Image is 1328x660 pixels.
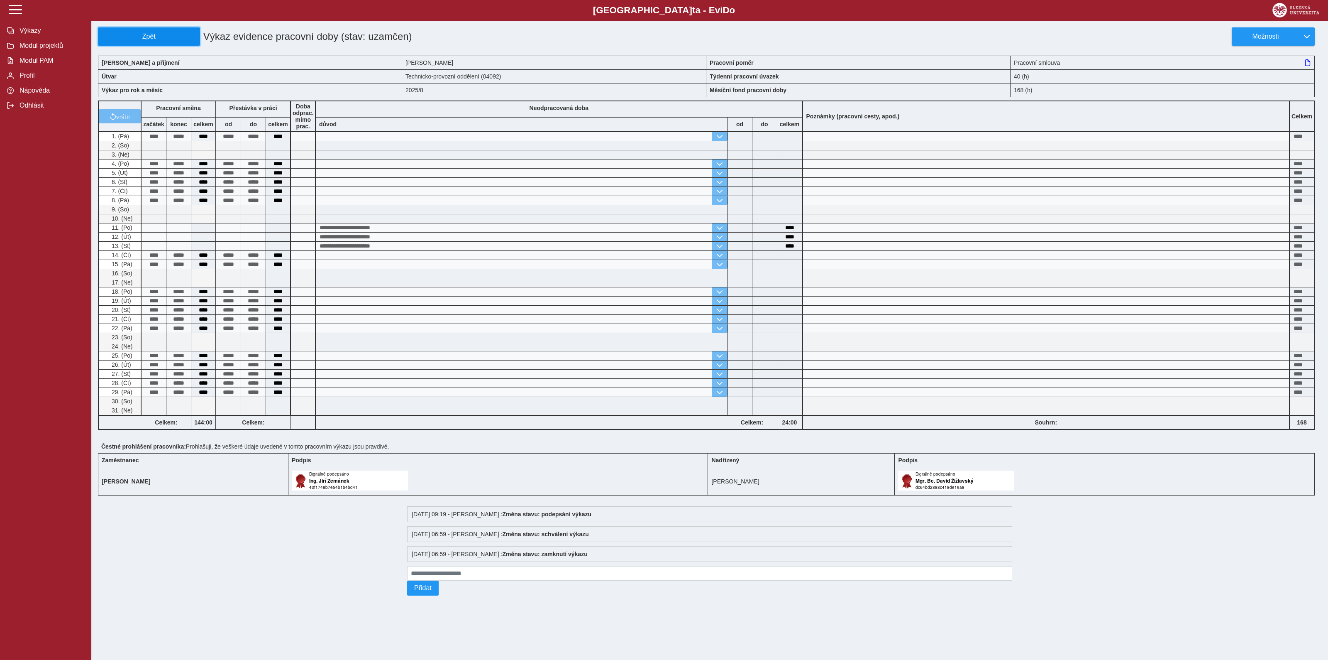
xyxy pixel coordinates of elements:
span: Zpět [102,33,196,40]
span: 30. (So) [110,398,132,405]
b: do [241,121,266,128]
b: konec [166,121,191,128]
span: 11. (Po) [110,224,132,231]
span: 28. (Čt) [110,380,131,386]
div: 168 (h) [1011,83,1315,97]
div: 2025/8 [402,83,706,97]
b: celkem [777,121,802,128]
b: 168 [1290,419,1314,426]
span: 14. (Čt) [110,252,131,258]
b: začátek [142,121,166,128]
b: Celkem [1291,113,1312,120]
span: Modul PAM [17,57,84,64]
b: Celkem: [727,419,777,426]
span: 10. (Ne) [110,215,133,222]
b: Podpis [292,457,311,464]
img: Digitálně podepsáno uživatelem [292,471,408,491]
span: D [723,5,729,15]
span: 4. (Po) [110,160,129,167]
b: Poznámky (pracovní cesty, apod.) [803,113,903,120]
b: Doba odprac. mimo prac. [293,103,314,130]
span: 3. (Ne) [110,151,129,158]
span: 6. (St) [110,179,127,185]
span: 12. (Út) [110,233,131,240]
b: Změna stavu: zamknutí výkazu [502,551,587,557]
b: 24:00 [777,419,802,426]
div: [DATE] 06:59 - [PERSON_NAME] : [407,546,1012,562]
span: 18. (Po) [110,288,132,295]
span: Nápověda [17,87,84,94]
span: vrátit [116,113,130,120]
b: Výkaz pro rok a měsíc [102,87,163,93]
b: Pracovní poměr [710,59,754,66]
b: Celkem: [216,419,290,426]
span: 31. (Ne) [110,407,133,414]
button: Přidat [407,581,439,596]
span: Výkazy [17,27,84,34]
b: Čestné prohlášení pracovníka: [101,443,186,450]
span: Profil [17,72,84,79]
b: [GEOGRAPHIC_DATA] a - Evi [25,5,1303,16]
span: 1. (Pá) [110,133,129,140]
span: 9. (So) [110,206,129,213]
button: Zpět [98,27,200,46]
b: Nadřízený [711,457,739,464]
span: 19. (Út) [110,297,131,304]
span: 22. (Pá) [110,325,132,331]
span: Modul projektů [17,42,84,49]
b: od [216,121,241,128]
div: Technicko-provozní oddělení (04092) [402,69,706,83]
b: do [752,121,777,128]
b: Změna stavu: podepsání výkazu [502,511,591,518]
span: Odhlásit [17,102,84,109]
b: [PERSON_NAME] [102,478,150,485]
b: od [728,121,752,128]
b: Změna stavu: schválení výkazu [502,531,589,537]
span: 26. (Út) [110,361,131,368]
span: t [692,5,695,15]
span: o [730,5,735,15]
button: vrátit [99,109,141,123]
b: Týdenní pracovní úvazek [710,73,779,80]
span: Přidat [414,584,432,592]
button: Možnosti [1232,27,1299,46]
div: [PERSON_NAME] [402,56,706,69]
img: Digitálně podepsáno uživatelem [898,471,1014,491]
span: 24. (Ne) [110,343,133,350]
img: logo_web_su.png [1272,3,1319,17]
span: 13. (St) [110,243,131,249]
b: 144:00 [191,419,215,426]
span: 5. (Út) [110,169,128,176]
span: 8. (Pá) [110,197,129,204]
b: Měsíční fond pracovní doby [710,87,786,93]
span: 21. (Čt) [110,316,131,322]
span: 25. (Po) [110,352,132,359]
div: Pracovní smlouva [1011,56,1315,69]
b: Celkem: [142,419,191,426]
span: 20. (St) [110,307,131,313]
b: [PERSON_NAME] a příjmení [102,59,179,66]
b: celkem [191,121,215,128]
span: 17. (Ne) [110,279,133,286]
span: 2. (So) [110,142,129,149]
span: 7. (Čt) [110,188,128,194]
b: Zaměstnanec [102,457,139,464]
b: Neodpracovaná doba [530,105,588,111]
span: 27. (St) [110,370,131,377]
div: [DATE] 09:19 - [PERSON_NAME] : [407,506,1012,522]
span: 15. (Pá) [110,261,132,267]
b: Pracovní směna [156,105,200,111]
span: 23. (So) [110,334,132,341]
h1: Výkaz evidence pracovní doby (stav: uzamčen) [200,27,608,46]
b: celkem [266,121,290,128]
span: 29. (Pá) [110,389,132,395]
td: [PERSON_NAME] [708,467,895,496]
span: 16. (So) [110,270,132,277]
b: Útvar [102,73,117,80]
b: Podpis [898,457,918,464]
span: Možnosti [1239,33,1292,40]
div: Prohlašuji, že veškeré údaje uvedené v tomto pracovním výkazu jsou pravdivé. [98,440,1321,453]
b: Přestávka v práci [229,105,277,111]
div: [DATE] 06:59 - [PERSON_NAME] : [407,526,1012,542]
b: důvod [319,121,337,128]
